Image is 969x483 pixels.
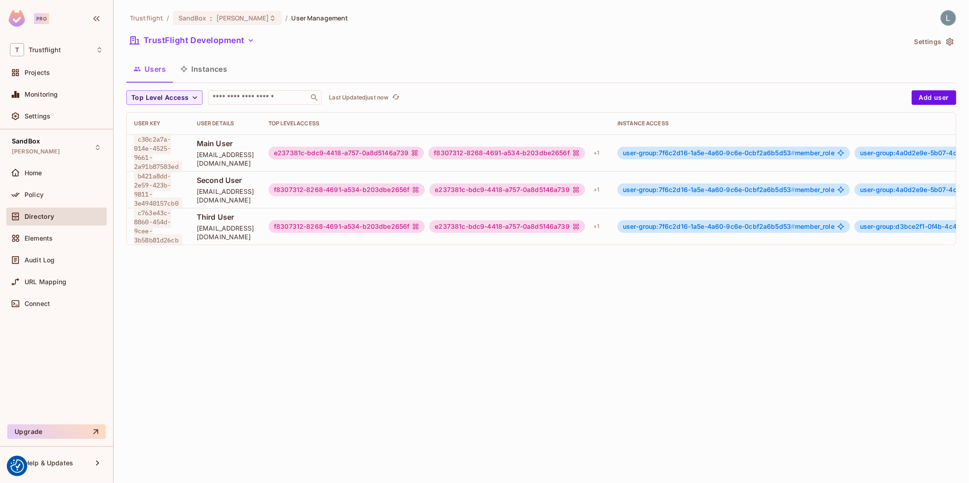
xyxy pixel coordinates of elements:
span: Top Level Access [131,92,189,103]
span: SandBox [179,14,207,22]
span: Second User [197,175,254,185]
div: User Details [197,120,254,127]
span: # [791,186,795,193]
span: c30c2a7a-014e-4525-9661-2a91b87503ed [134,133,182,172]
span: [EMAIL_ADDRESS][DOMAIN_NAME] [197,187,254,204]
div: Pro [34,13,49,24]
span: Audit Log [25,256,55,264]
span: Home [25,169,42,177]
button: Top Level Access [126,90,203,105]
div: e237381c-bdc9-4418-a757-0a8d5146a739 [268,147,424,159]
span: Projects [25,69,50,76]
span: [PERSON_NAME] [216,14,269,22]
span: Help & Updates [25,459,73,467]
div: f8307312-8268-4691-a534-b203dbe2656f [268,220,425,233]
div: + 1 [590,146,603,160]
button: Add user [912,90,956,105]
div: e237381c-bdc9-4418-a757-0a8d5146a739 [429,183,585,196]
span: member_role [623,149,835,157]
span: Third User [197,212,254,222]
span: Monitoring [25,91,58,98]
span: the active workspace [130,14,163,22]
li: / [167,14,169,22]
span: user-group:7f6c2d16-1a5e-4a60-9c6e-0cbf2a6b5d53 [623,149,795,157]
span: Policy [25,191,44,198]
button: Upgrade [7,424,106,439]
span: T [10,43,24,56]
span: c763e43c-8860-454d-9cee-3b58b81d26cb [134,207,182,246]
div: f8307312-8268-4691-a534-b203dbe2656f [268,183,425,196]
span: # [791,222,795,230]
span: : [210,15,213,22]
img: Lewis Youl [941,10,956,25]
span: user-group:7f6c2d16-1a5e-4a60-9c6e-0cbf2a6b5d53 [623,222,795,230]
span: # [791,149,795,157]
span: Click to refresh data [388,92,401,103]
button: Settings [911,34,956,49]
button: Consent Preferences [10,459,24,473]
span: Connect [25,300,50,307]
span: URL Mapping [25,278,67,286]
span: Elements [25,235,53,242]
div: User Key [134,120,182,127]
button: TrustFlight Development [126,33,258,48]
li: / [285,14,288,22]
span: Directory [25,213,54,220]
img: SReyMgAAAABJRU5ErkJggg== [9,10,25,27]
span: Workspace: Trustflight [29,46,61,54]
span: SandBox [12,138,40,145]
div: f8307312-8268-4691-a534-b203dbe2656f [428,147,585,159]
span: Settings [25,113,50,120]
div: + 1 [590,182,603,197]
span: member_role [623,223,835,230]
span: user-group:7f6c2d16-1a5e-4a60-9c6e-0cbf2a6b5d53 [623,186,795,193]
img: Revisit consent button [10,459,24,473]
span: refresh [392,93,400,102]
span: Main User [197,138,254,148]
span: b421a8dd-2e59-423b-9811-3e4940157cb0 [134,170,182,209]
div: e237381c-bdc9-4418-a757-0a8d5146a739 [429,220,585,233]
span: member_role [623,186,835,193]
span: [PERSON_NAME] [12,148,60,155]
button: Instances [173,58,234,80]
button: Users [126,58,173,80]
button: refresh [390,92,401,103]
div: Top Level Access [268,120,603,127]
span: [EMAIL_ADDRESS][DOMAIN_NAME] [197,150,254,168]
span: User Management [292,14,348,22]
span: [EMAIL_ADDRESS][DOMAIN_NAME] [197,224,254,241]
p: Last Updated just now [329,94,388,101]
div: + 1 [590,219,603,234]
